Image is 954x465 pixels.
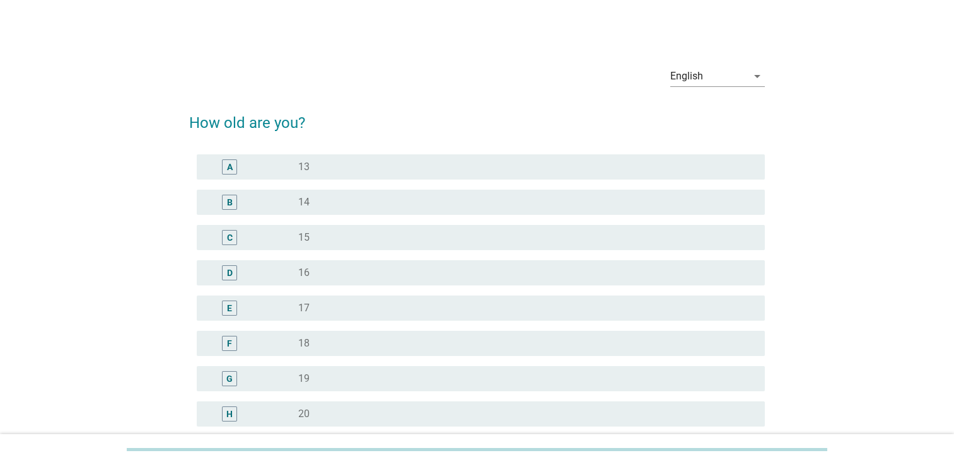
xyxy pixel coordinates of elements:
[750,69,765,84] i: arrow_drop_down
[227,160,233,173] div: A
[227,336,232,350] div: F
[298,337,310,350] label: 18
[227,266,233,279] div: D
[670,71,703,82] div: English
[298,267,310,279] label: 16
[227,231,233,244] div: C
[298,196,310,209] label: 14
[227,195,233,209] div: B
[298,302,310,314] label: 17
[298,372,310,385] label: 19
[227,301,232,314] div: E
[226,407,233,420] div: H
[189,99,765,134] h2: How old are you?
[226,372,233,385] div: G
[298,408,310,420] label: 20
[298,231,310,244] label: 15
[298,161,310,173] label: 13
